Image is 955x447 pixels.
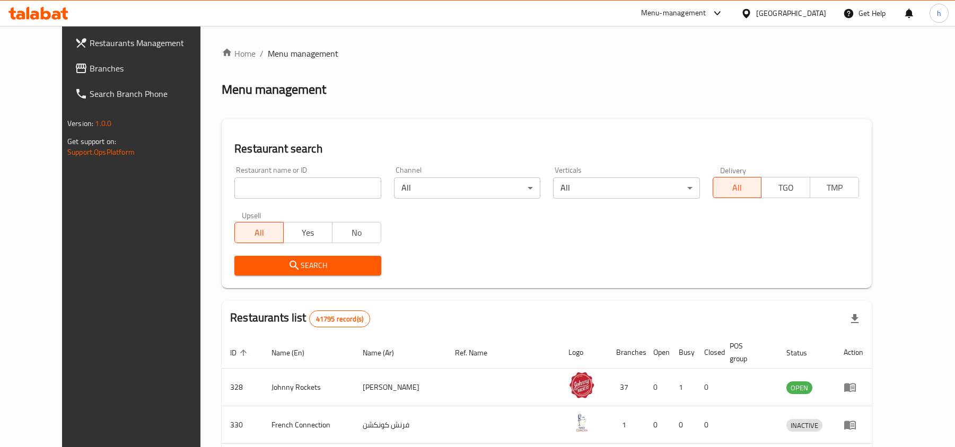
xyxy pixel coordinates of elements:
td: [PERSON_NAME] [354,369,446,406]
button: TGO [761,177,810,198]
span: Status [786,346,821,359]
td: 328 [222,369,263,406]
span: Menu management [268,47,338,60]
a: Home [222,47,256,60]
div: Menu [844,381,863,394]
h2: Restaurants list [230,310,370,327]
img: French Connection [568,409,595,436]
span: TMP [814,180,855,195]
span: INACTIVE [786,419,822,432]
span: All [717,180,758,195]
td: Johnny Rockets [263,369,354,406]
span: Version: [67,117,93,130]
button: Search [234,256,381,275]
span: Restaurants Management [90,37,213,49]
td: 0 [645,369,670,406]
span: Yes [288,225,328,240]
span: Get support on: [67,135,116,148]
div: All [553,177,699,199]
button: TMP [810,177,859,198]
div: INACTIVE [786,419,822,432]
td: فرنش كونكشن [354,406,446,444]
th: Action [835,336,872,369]
div: Total records count [309,310,370,327]
a: Branches [66,56,222,81]
span: Name (Ar) [363,346,408,359]
a: Search Branch Phone [66,81,222,106]
th: Open [645,336,670,369]
a: Support.OpsPlatform [67,145,135,159]
td: 1 [670,369,696,406]
img: Johnny Rockets [568,372,595,398]
button: No [332,222,381,243]
li: / [260,47,264,60]
td: 0 [645,406,670,444]
span: No [337,225,377,240]
th: Closed [696,336,721,369]
td: 1 [608,406,645,444]
th: Branches [608,336,645,369]
span: h [937,7,941,19]
h2: Restaurant search [234,141,859,157]
span: POS group [730,339,765,365]
span: 41795 record(s) [310,314,370,324]
div: Export file [842,306,868,332]
div: Menu-management [641,7,706,20]
span: Search [243,259,372,272]
span: 1.0.0 [95,117,111,130]
th: Logo [560,336,608,369]
td: 0 [696,406,721,444]
nav: breadcrumb [222,47,872,60]
span: ID [230,346,250,359]
input: Search for restaurant name or ID.. [234,177,381,199]
td: 330 [222,406,263,444]
td: French Connection [263,406,354,444]
span: TGO [766,180,806,195]
button: Yes [283,222,332,243]
span: Name (En) [271,346,318,359]
span: Ref. Name [455,346,501,359]
div: All [394,177,540,199]
td: 0 [670,406,696,444]
label: Delivery [720,166,747,174]
th: Busy [670,336,696,369]
label: Upsell [242,211,261,219]
span: All [239,225,279,240]
a: Restaurants Management [66,30,222,56]
span: Branches [90,62,213,75]
h2: Menu management [222,81,326,98]
td: 37 [608,369,645,406]
div: Menu [844,418,863,431]
td: 0 [696,369,721,406]
span: OPEN [786,382,812,394]
button: All [234,222,284,243]
span: Search Branch Phone [90,87,213,100]
div: [GEOGRAPHIC_DATA] [756,7,826,19]
button: All [713,177,762,198]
